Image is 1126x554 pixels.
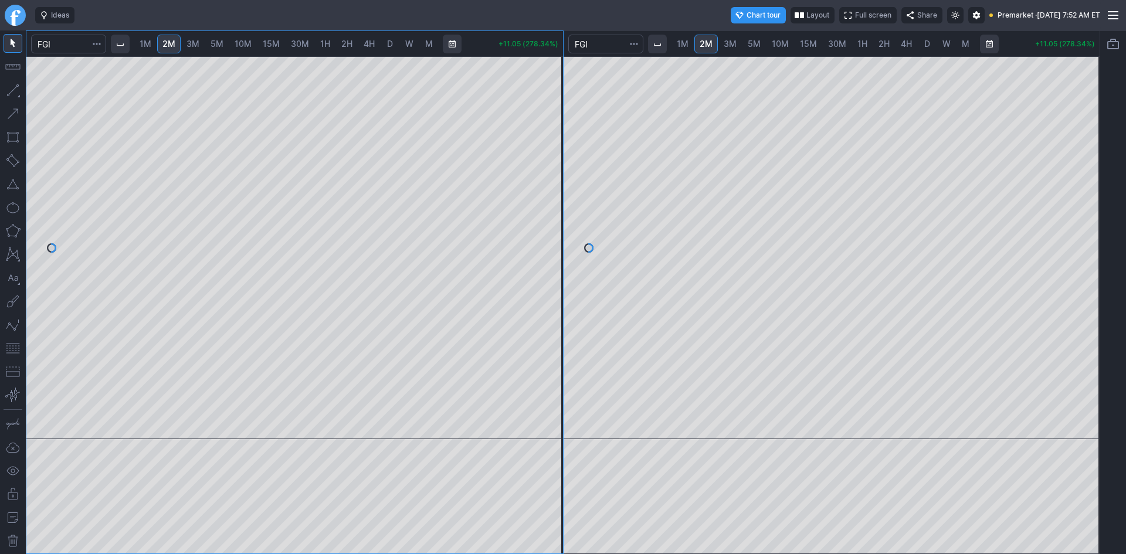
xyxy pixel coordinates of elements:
button: Layout [791,7,835,23]
button: Interval [111,35,130,53]
span: 2M [162,39,175,49]
a: Finviz.com [5,5,26,26]
span: 1M [140,39,151,49]
a: 2H [873,35,895,53]
a: 30M [823,35,852,53]
a: 2H [336,35,358,53]
span: Share [917,9,937,21]
a: 2M [694,35,718,53]
input: Search [31,35,106,53]
button: Hide drawings [4,461,22,480]
button: Toggle light mode [947,7,964,23]
button: Full screen [839,7,897,23]
span: 2M [700,39,713,49]
a: 10M [767,35,794,53]
a: 5M [205,35,229,53]
button: Drawings autosave: Off [4,438,22,457]
span: D [387,39,393,49]
button: XABCD [4,245,22,264]
a: 1H [315,35,335,53]
button: Add note [4,508,22,527]
a: 15M [257,35,285,53]
button: Share [901,7,942,23]
a: 4H [358,35,380,53]
button: Interval [648,35,667,53]
span: Full screen [855,9,891,21]
p: +11.05 (278.34%) [498,40,558,47]
button: Line [4,81,22,100]
button: Elliott waves [4,315,22,334]
button: Range [443,35,462,53]
button: Triangle [4,175,22,193]
a: 30M [286,35,314,53]
span: M [425,39,433,49]
span: 3M [186,39,199,49]
span: 15M [263,39,280,49]
a: W [400,35,419,53]
button: Anchored VWAP [4,386,22,405]
span: 30M [291,39,309,49]
span: M [962,39,969,49]
a: 10M [229,35,257,53]
a: 3M [718,35,742,53]
button: Text [4,268,22,287]
button: Chart tour [731,7,786,23]
span: 3M [724,39,737,49]
button: Mouse [4,34,22,53]
a: M [957,35,975,53]
a: 1M [134,35,157,53]
a: D [918,35,937,53]
button: Settings [968,7,985,23]
a: 15M [795,35,822,53]
a: 5M [742,35,766,53]
button: Arrow [4,104,22,123]
span: W [942,39,951,49]
span: 1H [320,39,330,49]
a: 1H [852,35,873,53]
button: Position [4,362,22,381]
p: +11.05 (278.34%) [1035,40,1095,47]
button: Remove all drawings [4,532,22,550]
span: Ideas [51,9,69,21]
button: Ideas [35,7,74,23]
span: Premarket · [998,9,1037,21]
span: W [405,39,413,49]
button: Measure [4,57,22,76]
button: Range [980,35,999,53]
button: Fibonacci retracements [4,339,22,358]
button: Ellipse [4,198,22,217]
a: 3M [181,35,205,53]
span: 4H [901,39,912,49]
button: Search [626,35,642,53]
a: 2M [157,35,181,53]
span: 4H [364,39,375,49]
span: Chart tour [747,9,781,21]
span: 5M [748,39,761,49]
a: 1M [671,35,694,53]
span: 30M [828,39,846,49]
span: 10M [772,39,789,49]
span: 5M [211,39,223,49]
button: Rectangle [4,128,22,147]
button: Lock drawings [4,485,22,504]
input: Search [568,35,643,53]
span: [DATE] 7:52 AM ET [1037,9,1100,21]
span: 1H [857,39,867,49]
button: Brush [4,292,22,311]
button: Rotated rectangle [4,151,22,170]
button: Search [89,35,105,53]
a: M [419,35,438,53]
span: D [924,39,930,49]
button: Portfolio watchlist [1104,35,1122,53]
span: 1M [677,39,689,49]
a: 4H [896,35,917,53]
a: D [381,35,399,53]
span: Layout [806,9,829,21]
span: 10M [235,39,252,49]
button: Polygon [4,222,22,240]
span: 2H [341,39,352,49]
span: 15M [800,39,817,49]
a: W [937,35,956,53]
button: Drawing mode: Single [4,414,22,433]
span: 2H [879,39,890,49]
